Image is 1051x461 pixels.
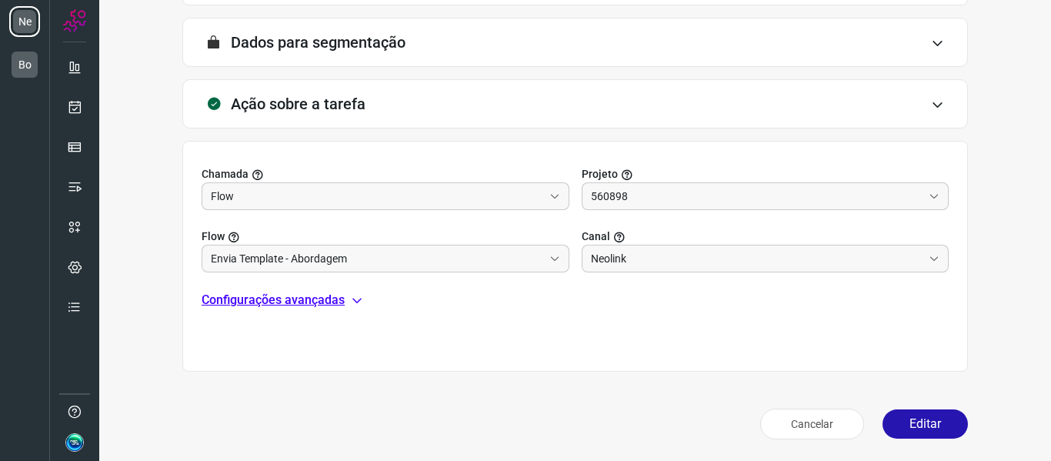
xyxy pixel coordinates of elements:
[202,229,225,245] span: Flow
[591,183,923,209] input: Selecionar projeto
[63,9,86,32] img: Logo
[231,95,365,113] h3: Ação sobre a tarefa
[231,33,405,52] h3: Dados para segmentação
[211,246,543,272] input: Você precisa criar/selecionar um Projeto.
[591,246,923,272] input: Selecione um canal
[65,433,84,452] img: 47c40af94961a9f83d4b05d5585d06bd.jpg
[883,409,968,439] button: Editar
[202,291,345,309] p: Configurações avançadas
[760,409,864,439] button: Cancelar
[9,49,40,80] li: Bo
[582,229,610,245] span: Canal
[9,6,40,37] li: Ne
[202,166,249,182] span: Chamada
[582,166,618,182] span: Projeto
[211,183,543,209] input: Selecionar projeto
